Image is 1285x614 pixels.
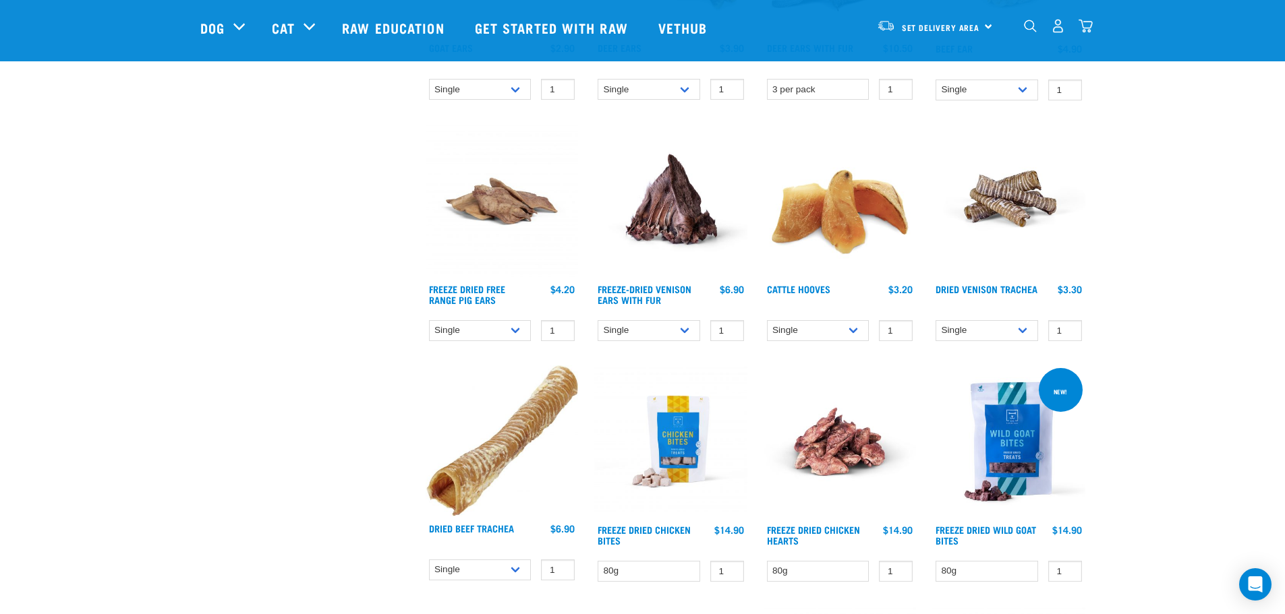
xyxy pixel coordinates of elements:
input: 1 [879,561,913,582]
input: 1 [541,79,575,100]
input: 1 [541,559,575,580]
img: Raw Essentials Freeze Dried Wild Goat Bites PetTreats Product Shot [932,365,1085,518]
a: Dog [200,18,225,38]
a: Dried Beef Trachea [429,526,514,530]
input: 1 [1048,80,1082,100]
input: 1 [710,320,744,341]
a: Get started with Raw [461,1,645,55]
input: 1 [879,320,913,341]
input: 1 [541,320,575,341]
a: Cat [272,18,295,38]
img: Pigs Ears [426,125,579,278]
img: Trachea [426,365,579,516]
input: 1 [1048,320,1082,341]
div: $14.90 [883,524,913,535]
div: new! [1048,381,1073,402]
div: $3.20 [888,284,913,295]
img: home-icon@2x.png [1079,19,1093,33]
div: $3.30 [1058,284,1082,295]
input: 1 [710,79,744,100]
div: Open Intercom Messenger [1239,568,1272,601]
input: 1 [710,561,744,582]
img: Raw Essentials Freeze Dried Deer Ears With Fur [594,125,747,278]
a: Vethub [645,1,724,55]
img: Pile Of Cattle Hooves Treats For Dogs [764,125,917,278]
img: RE Product Shoot 2023 Nov8581 [594,365,747,518]
div: $14.90 [1052,524,1082,535]
div: $14.90 [714,524,744,535]
div: $4.20 [550,284,575,295]
input: 1 [1048,561,1082,582]
a: Freeze-Dried Venison Ears with Fur [598,286,691,302]
img: Stack of treats for pets including venison trachea [932,125,1085,278]
a: Freeze Dried Free Range Pig Ears [429,286,505,302]
a: Freeze Dried Chicken Bites [598,527,691,543]
a: Cattle Hooves [767,286,830,291]
div: $6.90 [550,523,575,534]
a: Freeze Dried Chicken Hearts [767,527,860,543]
input: 1 [879,79,913,100]
span: Set Delivery Area [902,25,980,30]
img: home-icon-1@2x.png [1024,20,1037,32]
div: $6.90 [720,284,744,295]
a: Freeze Dried Wild Goat Bites [936,527,1036,543]
a: Raw Education [329,1,461,55]
img: van-moving.png [877,20,895,32]
img: user.png [1051,19,1065,33]
a: Dried Venison Trachea [936,286,1037,291]
img: FD Chicken Hearts [764,365,917,518]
